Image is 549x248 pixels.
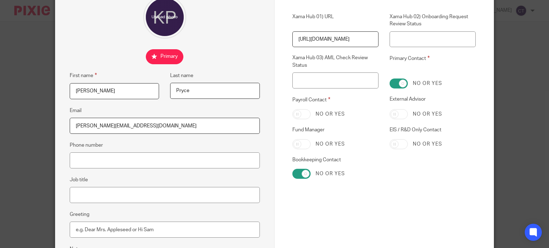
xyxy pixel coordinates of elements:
[316,170,345,177] label: No or yes
[413,141,442,148] label: No or yes
[390,96,476,104] label: External Advisor
[390,13,476,28] label: Xama Hub 02) Onboarding Request Review Status
[413,80,442,87] label: No or yes
[170,72,193,79] label: Last name
[70,222,260,238] input: e.g. Dear Mrs. Appleseed or Hi Sam
[390,54,476,73] label: Primary Contact
[70,211,89,218] label: Greeting
[390,126,476,133] label: EIS / R&D Only Contact
[70,176,88,183] label: Job title
[70,142,103,149] label: Phone number
[316,141,345,148] label: No or yes
[292,126,379,133] label: Fund Manager
[316,111,345,118] label: No or yes
[70,107,81,114] label: Email
[292,54,379,69] label: Xama Hub 03) AML Check Review Status
[292,13,379,28] label: Xama Hub 01) URL
[292,156,379,163] label: Bookkeeping Contact
[70,71,97,80] label: First name
[413,111,442,118] label: No or yes
[292,96,379,104] label: Payroll Contact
